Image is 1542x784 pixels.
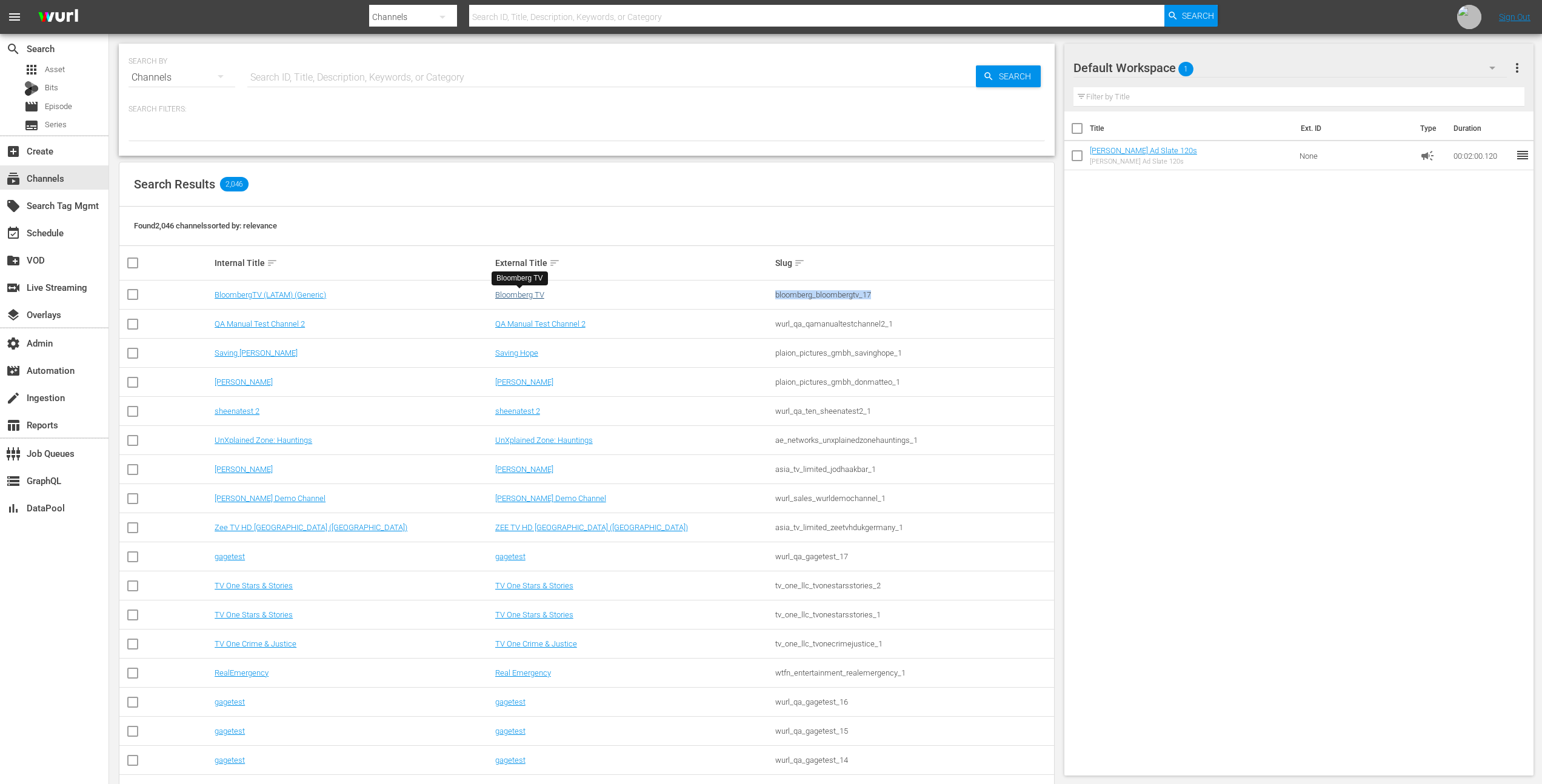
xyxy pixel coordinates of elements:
span: Search [994,65,1041,87]
th: Title [1090,111,1293,145]
div: [PERSON_NAME] Ad Slate 120s [1090,158,1197,165]
a: TV One Crime & Justice [215,639,296,648]
a: Bloomberg TV [495,290,544,299]
span: Search Results [134,177,215,191]
a: TV One Stars & Stories [215,610,293,619]
span: Job Queues [6,447,21,461]
th: Ext. ID [1293,111,1413,145]
span: Ingestion [6,391,21,405]
td: None [1295,141,1415,170]
a: gagetest [495,756,526,765]
div: wurl_qa_ten_sheenatest2_1 [775,407,1052,416]
span: Channels [6,171,21,186]
a: Zee TV HD [GEOGRAPHIC_DATA] ([GEOGRAPHIC_DATA]) [215,523,407,532]
div: Slug [775,256,1052,270]
div: wurl_qa_gagetest_14 [775,756,1052,765]
div: Bloomberg TV [496,273,542,284]
td: 00:02:00.120 [1449,141,1515,170]
span: Search [1182,5,1214,27]
div: tv_one_llc_tvonestarsstories_1 [775,610,1052,619]
span: Schedule [6,226,21,241]
span: Reports [6,418,21,433]
span: more_vert [1510,61,1524,75]
a: sheenatest 2 [495,407,540,416]
div: tv_one_llc_tvonestarsstories_2 [775,581,1052,590]
div: External Title [495,256,772,270]
div: bloomberg_bloombergtv_17 [775,290,1052,299]
div: Default Workspace [1073,51,1507,85]
span: menu [7,10,22,24]
a: Sign Out [1499,12,1530,22]
span: 2,046 [220,177,249,191]
div: wurl_sales_wurldemochannel_1 [775,494,1052,503]
img: ans4CAIJ8jUAAAAAAAAAAAAAAAAAAAAAAAAgQb4GAAAAAAAAAAAAAAAAAAAAAAAAJMjXAAAAAAAAAAAAAAAAAAAAAAAAgAT5G... [29,3,87,32]
a: [PERSON_NAME] Demo Channel [495,494,606,503]
span: VOD [6,253,21,268]
span: 1 [1178,56,1193,82]
span: Create [6,144,21,159]
span: sort [549,257,560,268]
a: ZEE TV HD [GEOGRAPHIC_DATA] ([GEOGRAPHIC_DATA]) [495,523,688,532]
span: Found 2,046 channels sorted by: relevance [134,221,277,230]
span: Bits [45,82,58,94]
div: wurl_qa_qamanualtestchannel2_1 [775,319,1052,328]
a: TV One Crime & Justice [495,639,577,648]
a: [PERSON_NAME] [215,377,273,387]
div: asia_tv_limited_jodhaakbar_1 [775,465,1052,474]
div: ae_networks_unxplainedzonehauntings_1 [775,436,1052,445]
div: Channels [128,61,235,95]
a: Real Emergency [495,668,551,677]
div: wtfn_entertainment_realemergency_1 [775,668,1052,677]
a: gagetest [495,697,526,706]
a: Saving [PERSON_NAME] [215,348,298,357]
a: UnXplained Zone: Hauntings [495,436,593,445]
span: Episode [24,99,39,114]
a: gagetest [495,552,526,561]
a: Saving Hope [495,348,538,357]
span: sort [794,257,805,268]
a: [PERSON_NAME] [215,465,273,474]
a: BloombergTV (LATAM) (Generic) [215,290,326,299]
a: RealEmergency [215,668,269,677]
span: Overlays [6,308,21,322]
span: Episode [45,101,72,113]
span: Asset [45,64,65,76]
span: sort [267,257,278,268]
div: plaion_pictures_gmbh_donmatteo_1 [775,377,1052,387]
a: QA Manual Test Channel 2 [215,319,305,328]
button: Search [1164,5,1218,27]
div: Internal Title [215,256,492,270]
span: Asset [24,62,39,77]
span: Admin [6,336,21,351]
a: TV One Stars & Stories [495,610,573,619]
span: Series [45,119,67,131]
a: gagetest [495,726,526,736]
a: [PERSON_NAME] Ad Slate 120s [1090,146,1197,155]
button: more_vert [1510,53,1524,82]
div: wurl_qa_gagetest_15 [775,726,1052,736]
a: gagetest [215,552,245,561]
a: [PERSON_NAME] Demo Channel [215,494,325,503]
a: gagetest [215,726,245,736]
a: [PERSON_NAME] [495,465,553,474]
div: plaion_pictures_gmbh_savinghope_1 [775,348,1052,357]
div: wurl_qa_gagetest_17 [775,552,1052,561]
a: gagetest [215,756,245,765]
button: Search [976,65,1041,87]
span: Automation [6,364,21,378]
a: TV One Stars & Stories [215,581,293,590]
span: DataPool [6,501,21,516]
a: QA Manual Test Channel 2 [495,319,586,328]
span: GraphQL [6,474,21,488]
span: Search Tag Mgmt [6,199,21,213]
span: Search [6,42,21,56]
div: tv_one_llc_tvonecrimejustice_1 [775,639,1052,648]
a: sheenatest 2 [215,407,259,416]
img: url [1457,5,1481,29]
p: Search Filters: [128,104,1045,115]
div: wurl_qa_gagetest_16 [775,697,1052,706]
span: reorder [1515,148,1530,162]
a: UnXplained Zone: Hauntings [215,436,312,445]
span: Series [24,118,39,133]
span: Ad [1420,148,1435,163]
